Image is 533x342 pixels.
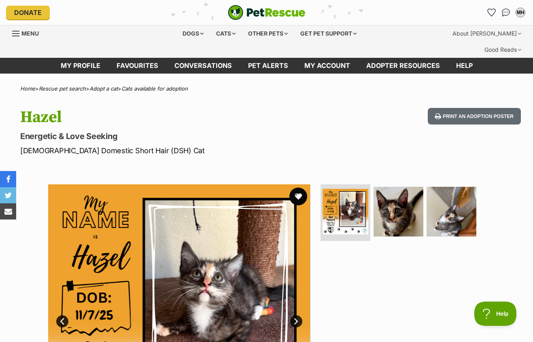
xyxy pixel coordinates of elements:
img: chat-41dd97257d64d25036548639549fe6c8038ab92f7586957e7f3b1b290dea8141.svg [502,8,510,17]
a: Prev [56,315,68,327]
ul: Account quick links [485,6,527,19]
img: Photo of Hazel [427,187,476,236]
div: Other pets [242,25,293,42]
a: Pet alerts [240,58,296,74]
a: Favourites [485,6,498,19]
div: Dogs [177,25,209,42]
img: Photo of Hazel [374,187,423,236]
a: Cats available for adoption [121,85,188,92]
a: PetRescue [228,5,306,20]
p: [DEMOGRAPHIC_DATA] Domestic Short Hair (DSH) Cat [20,145,325,156]
a: Favourites [108,58,166,74]
iframe: Help Scout Beacon - Open [474,302,517,326]
a: Conversations [499,6,512,19]
div: About [PERSON_NAME] [447,25,527,42]
span: Menu [21,30,39,37]
a: Donate [6,6,50,19]
a: Menu [12,25,45,40]
a: Adopter resources [358,58,448,74]
a: conversations [166,58,240,74]
div: Cats [210,25,241,42]
a: My account [296,58,358,74]
img: Photo of Hazel [323,189,368,234]
p: Energetic & Love Seeking [20,131,325,142]
div: Good Reads [479,42,527,58]
img: logo-cat-932fe2b9b8326f06289b0f2fb663e598f794de774fb13d1741a6617ecf9a85b4.svg [228,5,306,20]
div: MH [516,8,525,17]
h1: Hazel [20,108,325,127]
a: Adopt a cat [89,85,118,92]
button: Print an adoption poster [428,108,521,125]
div: Get pet support [295,25,362,42]
button: favourite [289,188,307,205]
a: Rescue pet search [39,85,86,92]
a: Home [20,85,35,92]
button: My account [514,6,527,19]
a: Next [290,315,302,327]
a: My profile [53,58,108,74]
a: Help [448,58,481,74]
